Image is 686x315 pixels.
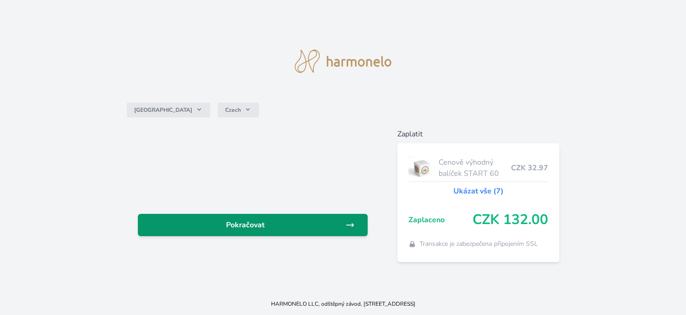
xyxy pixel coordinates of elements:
span: Cenově výhodný balíček START 60 [439,157,511,179]
span: Transakce je zabezpečena připojením SSL [420,239,538,249]
span: CZK 132.00 [472,212,548,228]
img: logo.svg [295,50,391,73]
button: [GEOGRAPHIC_DATA] [127,103,210,117]
img: start.jpg [408,156,435,180]
a: Pokračovat [138,214,368,236]
span: Czech [225,106,241,114]
a: Ukázat vše (7) [453,186,504,197]
span: Pokračovat [145,219,345,231]
span: CZK 32.97 [511,162,548,174]
span: Zaplaceno [408,214,472,225]
h6: Zaplatit [397,129,559,140]
button: Czech [218,103,259,117]
span: [GEOGRAPHIC_DATA] [134,106,192,114]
